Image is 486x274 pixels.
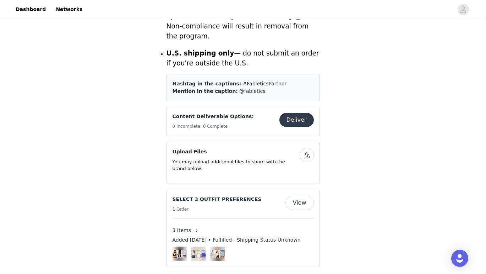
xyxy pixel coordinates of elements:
[173,123,254,130] h5: 0 Incomplete, 0 Complete
[173,227,191,234] span: 3 Items
[166,12,309,40] span: 🚫 Non-compliance will result in removal from the program.
[11,1,50,17] a: Dashboard
[166,190,320,267] div: SELECT 3 OUTFIT PREFERENCES
[173,88,238,94] span: Mention in the caption:
[173,196,262,203] h4: SELECT 3 OUTFIT PREFERENCES
[166,107,320,136] div: Content Deliverable Options:
[173,206,262,212] h5: 1 Order
[166,49,319,67] span: — do not submit an order if you're outside the U.S.
[210,250,225,258] img: #16 OUTFIT
[451,250,468,267] div: Open Intercom Messenger
[460,4,466,15] div: avatar
[239,88,265,94] span: @fabletics
[173,148,300,156] h4: Upload Files
[285,196,314,210] button: View
[173,236,301,244] span: Added [DATE] • Fulfilled - Shipping Status Unknown
[173,113,254,120] h4: Content Deliverable Options:
[173,250,187,258] img: #10 OUTFIT
[166,49,234,57] strong: U.S. shipping only
[173,158,300,172] p: You may upload additional files to share with the brand below.
[173,81,241,86] span: Hashtag in the captions:
[51,1,87,17] a: Networks
[243,81,287,86] span: #FableticsPartner
[191,250,206,258] img: #13 OUTFIT
[279,113,314,127] button: Deliver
